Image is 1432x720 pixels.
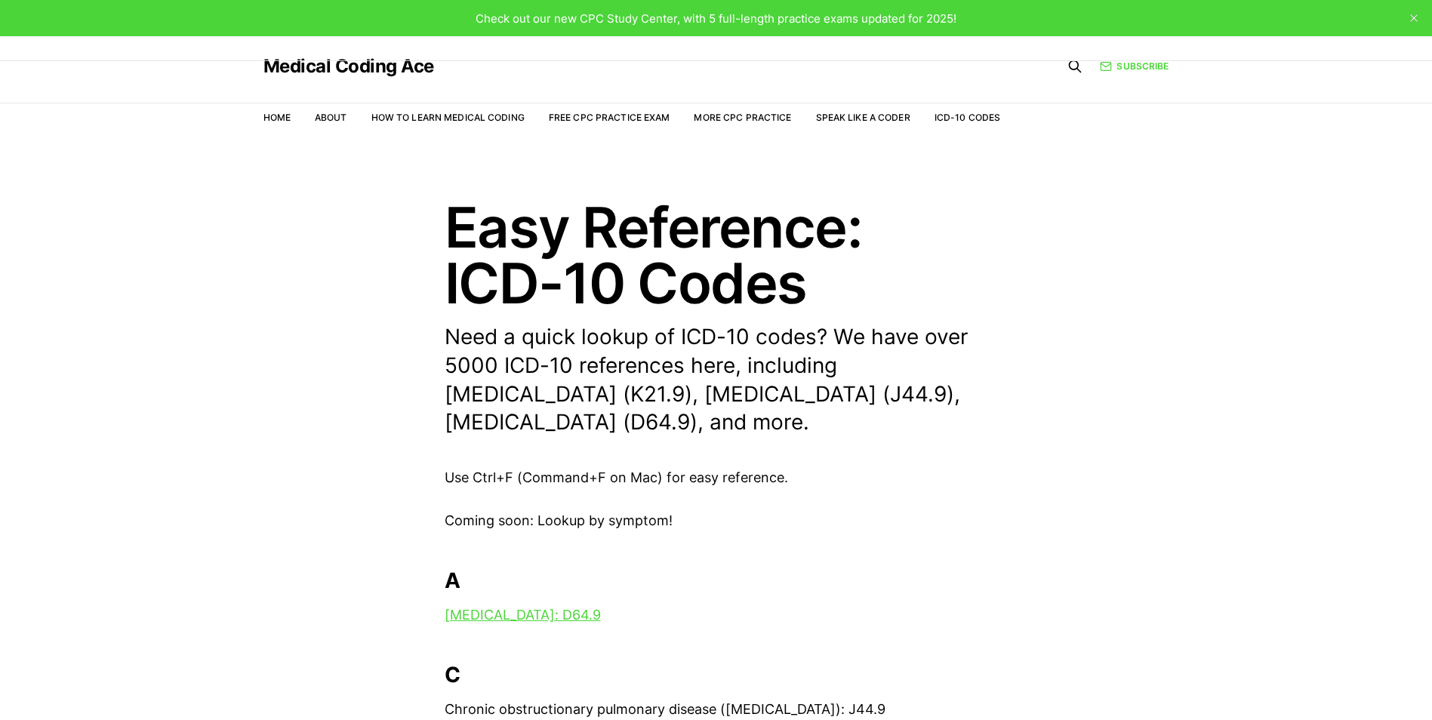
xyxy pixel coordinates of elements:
a: Medical Coding Ace [263,57,434,75]
a: ICD-10 Codes [935,112,1000,123]
a: Free CPC Practice Exam [549,112,670,123]
button: close [1402,6,1426,30]
h2: C [445,663,988,687]
p: Need a quick lookup of ICD-10 codes? We have over 5000 ICD-10 references here, including [MEDICAL... [445,323,988,437]
h1: Easy Reference: ICD-10 Codes [445,199,988,311]
span: Check out our new CPC Study Center, with 5 full-length practice exams updated for 2025! [476,11,956,26]
a: Subscribe [1100,59,1169,73]
p: Coming soon: Lookup by symptom! [445,510,988,532]
p: Use Ctrl+F (Command+F on Mac) for easy reference. [445,467,988,489]
a: [MEDICAL_DATA]: D64.9 [445,607,601,623]
a: Speak Like a Coder [816,112,910,123]
a: How to Learn Medical Coding [371,112,525,123]
a: More CPC Practice [694,112,791,123]
a: About [315,112,347,123]
h2: A [445,568,988,592]
a: Home [263,112,291,123]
